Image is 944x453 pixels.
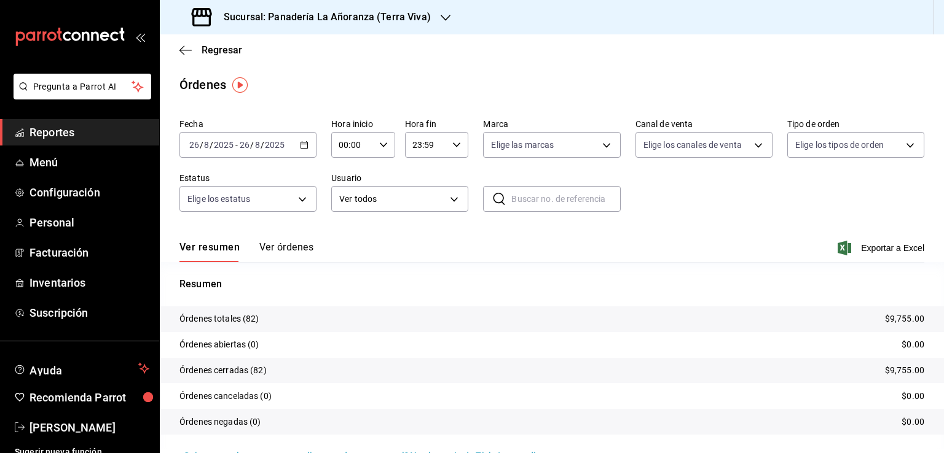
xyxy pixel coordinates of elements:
[179,312,259,325] p: Órdenes totales (82)
[885,364,924,377] p: $9,755.00
[213,140,234,150] input: ----
[885,312,924,325] p: $9,755.00
[29,244,149,261] span: Facturación
[29,304,149,321] span: Suscripción
[29,214,149,231] span: Personal
[179,364,267,377] p: Órdenes cerradas (82)
[214,10,431,25] h3: Sucursal: Panadería La Añoranza (Terra Viva)
[902,390,924,403] p: $0.00
[29,154,149,171] span: Menú
[135,32,145,42] button: open_drawer_menu
[29,361,133,376] span: Ayuda
[179,241,313,262] div: navigation tabs
[483,120,620,128] label: Marca
[261,140,264,150] span: /
[179,390,272,403] p: Órdenes canceladas (0)
[203,140,210,150] input: --
[232,77,248,93] img: Tooltip marker
[511,187,620,211] input: Buscar no. de referencia
[635,120,773,128] label: Canal de venta
[33,80,132,93] span: Pregunta a Parrot AI
[189,140,200,150] input: --
[405,120,469,128] label: Hora fin
[29,184,149,201] span: Configuración
[250,140,254,150] span: /
[29,389,149,406] span: Recomienda Parrot
[29,274,149,291] span: Inventarios
[795,139,884,151] span: Elige los tipos de orden
[331,174,468,182] label: Usuario
[179,44,242,56] button: Regresar
[259,241,313,262] button: Ver órdenes
[179,416,261,428] p: Órdenes negadas (0)
[29,124,149,141] span: Reportes
[29,419,149,436] span: [PERSON_NAME]
[254,140,261,150] input: --
[840,241,924,255] button: Exportar a Excel
[202,44,242,56] span: Regresar
[200,140,203,150] span: /
[787,120,924,128] label: Tipo de orden
[179,241,240,262] button: Ver resumen
[179,174,317,182] label: Estatus
[187,193,250,205] span: Elige los estatus
[210,140,213,150] span: /
[179,338,259,351] p: Órdenes abiertas (0)
[643,139,742,151] span: Elige los canales de venta
[14,74,151,99] button: Pregunta a Parrot AI
[331,120,395,128] label: Hora inicio
[339,193,446,206] span: Ver todos
[235,140,238,150] span: -
[179,75,226,94] div: Órdenes
[239,140,250,150] input: --
[179,120,317,128] label: Fecha
[179,277,924,292] p: Resumen
[902,416,924,428] p: $0.00
[491,139,554,151] span: Elige las marcas
[9,89,151,102] a: Pregunta a Parrot AI
[264,140,285,150] input: ----
[902,338,924,351] p: $0.00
